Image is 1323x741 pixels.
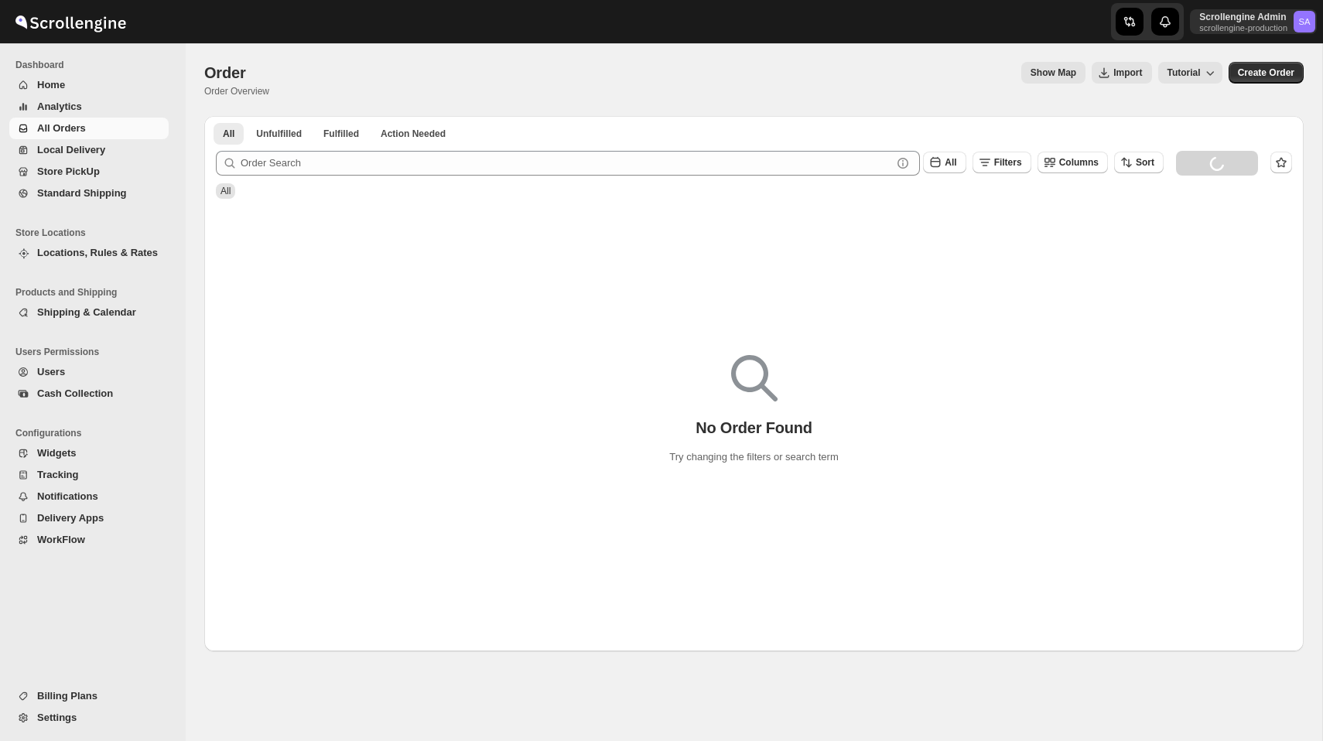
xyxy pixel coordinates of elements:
[1059,157,1099,168] span: Columns
[371,123,455,145] button: ActionNeeded
[37,512,104,524] span: Delivery Apps
[15,59,175,71] span: Dashboard
[9,383,169,405] button: Cash Collection
[314,123,368,145] button: Fulfilled
[1158,62,1222,84] button: Tutorial
[37,690,97,702] span: Billing Plans
[9,361,169,383] button: Users
[220,186,231,196] span: All
[381,128,446,140] span: Action Needed
[37,187,127,199] span: Standard Shipping
[1021,62,1085,84] button: Map action label
[923,152,966,173] button: All
[256,128,302,140] span: Unfulfilled
[1190,9,1317,34] button: User menu
[15,227,175,239] span: Store Locations
[323,128,359,140] span: Fulfilled
[1299,17,1311,26] text: SA
[1294,11,1315,32] span: Scrollengine Admin
[1136,157,1154,168] span: Sort
[9,529,169,551] button: WorkFlow
[994,157,1022,168] span: Filters
[15,427,175,439] span: Configurations
[9,707,169,729] button: Settings
[945,157,956,168] span: All
[1238,67,1294,79] span: Create Order
[37,79,65,90] span: Home
[1167,67,1201,78] span: Tutorial
[1114,152,1164,173] button: Sort
[1113,67,1142,79] span: Import
[9,74,169,96] button: Home
[37,366,65,377] span: Users
[9,464,169,486] button: Tracking
[37,712,77,723] span: Settings
[9,486,169,507] button: Notifications
[37,247,158,258] span: Locations, Rules & Rates
[37,388,113,399] span: Cash Collection
[15,346,175,358] span: Users Permissions
[37,447,76,459] span: Widgets
[37,144,105,155] span: Local Delivery
[37,101,82,112] span: Analytics
[1199,23,1287,32] p: scrollengine-production
[12,2,128,41] img: ScrollEngine
[204,64,245,81] span: Order
[9,685,169,707] button: Billing Plans
[1031,67,1076,79] span: Show Map
[1229,62,1304,84] button: Create custom order
[9,442,169,464] button: Widgets
[9,507,169,529] button: Delivery Apps
[669,449,838,465] p: Try changing the filters or search term
[9,242,169,264] button: Locations, Rules & Rates
[1038,152,1108,173] button: Columns
[15,286,175,299] span: Products and Shipping
[247,123,311,145] button: Unfulfilled
[9,118,169,139] button: All Orders
[9,96,169,118] button: Analytics
[37,469,78,480] span: Tracking
[241,151,892,176] input: Order Search
[37,534,85,545] span: WorkFlow
[37,306,136,318] span: Shipping & Calendar
[37,166,100,177] span: Store PickUp
[1199,11,1287,23] p: Scrollengine Admin
[731,355,778,401] img: Empty search results
[9,302,169,323] button: Shipping & Calendar
[696,418,812,437] p: No Order Found
[37,490,98,502] span: Notifications
[37,122,86,134] span: All Orders
[973,152,1031,173] button: Filters
[214,123,244,145] button: All
[223,128,234,140] span: All
[1092,62,1151,84] button: Import
[204,85,269,97] p: Order Overview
